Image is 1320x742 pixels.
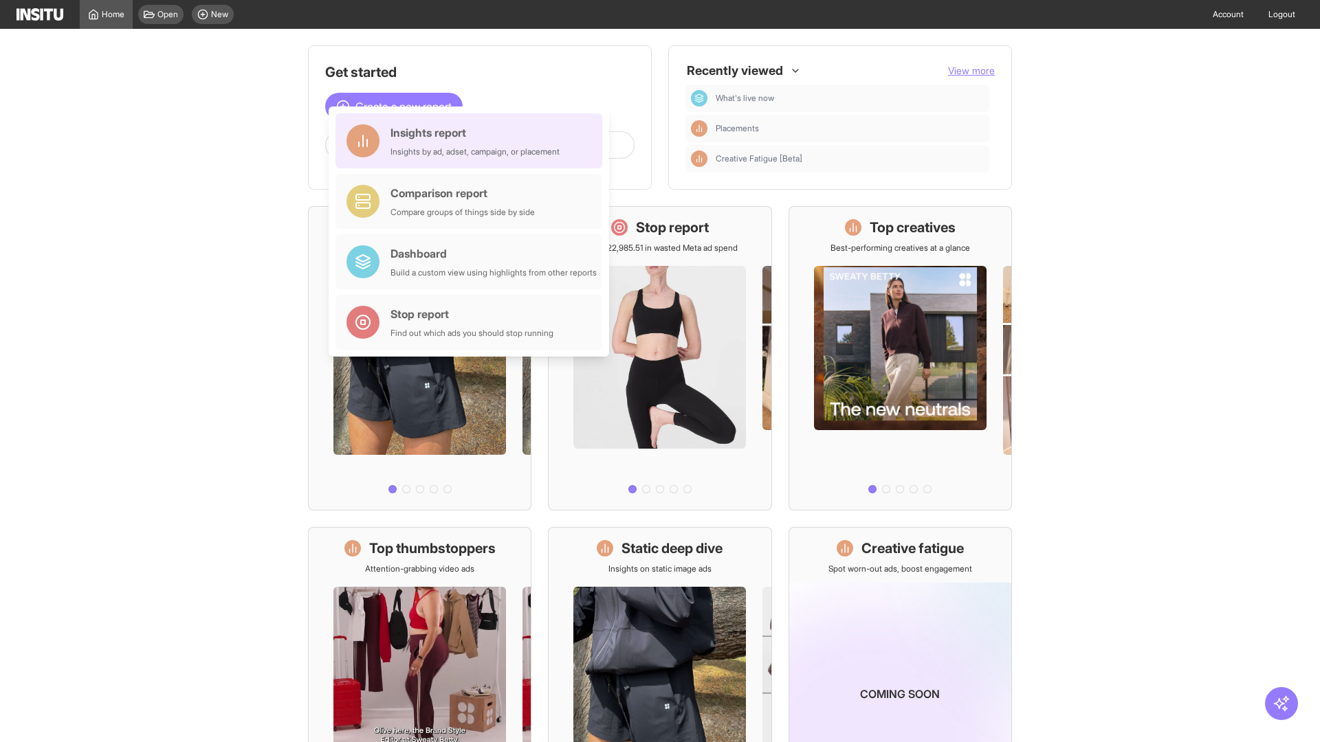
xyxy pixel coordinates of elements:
[390,146,560,157] div: Insights by ad, adset, campaign, or placement
[211,9,228,20] span: New
[355,98,452,115] span: Create a new report
[390,328,553,339] div: Find out which ads you should stop running
[716,93,984,104] span: What's live now
[789,206,1012,510] a: Top creativesBest-performing creatives at a glance
[716,153,984,164] span: Creative Fatigue [Beta]
[390,185,535,201] div: Comparison report
[369,539,496,558] h1: Top thumbstoppers
[325,93,463,120] button: Create a new report
[157,9,178,20] span: Open
[691,150,707,167] div: Insights
[390,267,597,278] div: Build a custom view using highlights from other reports
[716,123,759,134] span: Placements
[608,563,712,574] p: Insights on static image ads
[870,218,956,237] h1: Top creatives
[948,64,995,78] button: View more
[691,90,707,106] div: Dashboard
[716,123,984,134] span: Placements
[390,124,560,141] div: Insights report
[390,207,535,218] div: Compare groups of things side by side
[365,563,474,574] p: Attention-grabbing video ads
[102,9,124,20] span: Home
[716,93,774,104] span: What's live now
[325,63,635,82] h1: Get started
[621,539,723,558] h1: Static deep dive
[16,8,63,21] img: Logo
[691,120,707,137] div: Insights
[716,153,802,164] span: Creative Fatigue [Beta]
[390,245,597,262] div: Dashboard
[390,306,553,322] div: Stop report
[548,206,771,510] a: Stop reportSave £22,985.51 in wasted Meta ad spend
[948,65,995,76] span: View more
[636,218,709,237] h1: Stop report
[308,206,531,510] a: What's live nowSee all active ads instantly
[830,243,970,254] p: Best-performing creatives at a glance
[582,243,738,254] p: Save £22,985.51 in wasted Meta ad spend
